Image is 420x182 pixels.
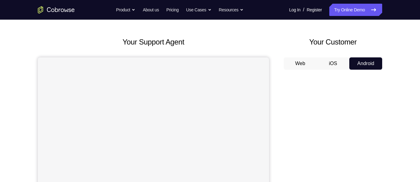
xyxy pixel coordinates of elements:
a: Try Online Demo [329,4,382,16]
button: Android [349,57,382,70]
span: / [303,6,304,14]
button: Web [284,57,317,70]
button: Use Cases [186,4,211,16]
a: Log In [289,4,300,16]
button: Product [116,4,136,16]
h2: Your Customer [284,37,382,48]
a: About us [143,4,159,16]
button: iOS [317,57,350,70]
h2: Your Support Agent [38,37,269,48]
button: Resources [219,4,244,16]
a: Register [307,4,322,16]
a: Pricing [166,4,179,16]
a: Go to the home page [38,6,75,14]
